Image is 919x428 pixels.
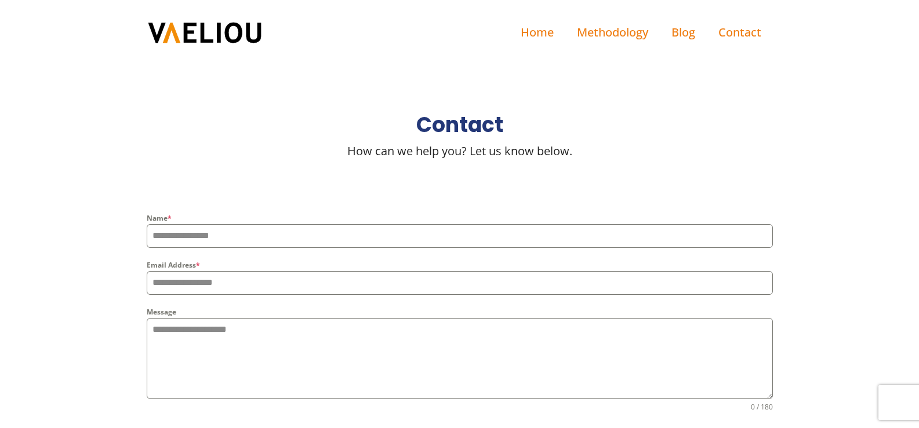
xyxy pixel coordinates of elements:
[416,108,503,142] h1: Contact
[147,21,263,45] img: VAELIOU - boost your performance
[660,12,707,53] a: Blog
[147,306,773,318] label: Message
[751,402,773,412] span: 0 / 180
[509,12,565,53] a: Home
[147,259,773,271] label: Email Address
[565,12,660,53] a: Methodology
[707,12,773,53] a: Contact
[147,213,773,224] label: Name
[347,142,572,160] div: How can we help you? Let us know below.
